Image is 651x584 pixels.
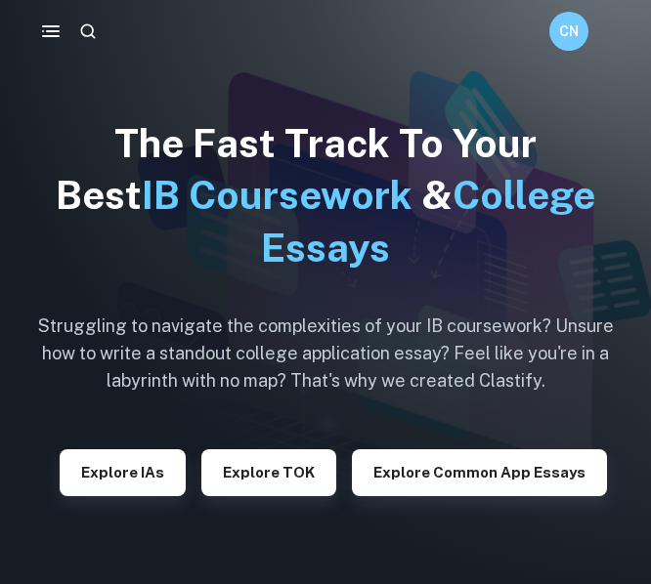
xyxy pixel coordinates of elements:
[352,449,607,496] button: Explore Common App essays
[201,462,336,480] a: Explore TOK
[60,462,186,480] a: Explore IAs
[142,172,412,218] span: IB Coursework
[558,21,581,42] h6: CN
[549,12,588,51] button: CN
[23,117,628,273] h1: The Fast Track To Your Best &
[352,462,607,480] a: Explore Common App essays
[201,449,336,496] button: Explore TOK
[60,449,186,496] button: Explore IAs
[261,172,595,270] span: College Essays
[23,313,628,395] h6: Struggling to navigate the complexities of your IB coursework? Unsure how to write a standout col...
